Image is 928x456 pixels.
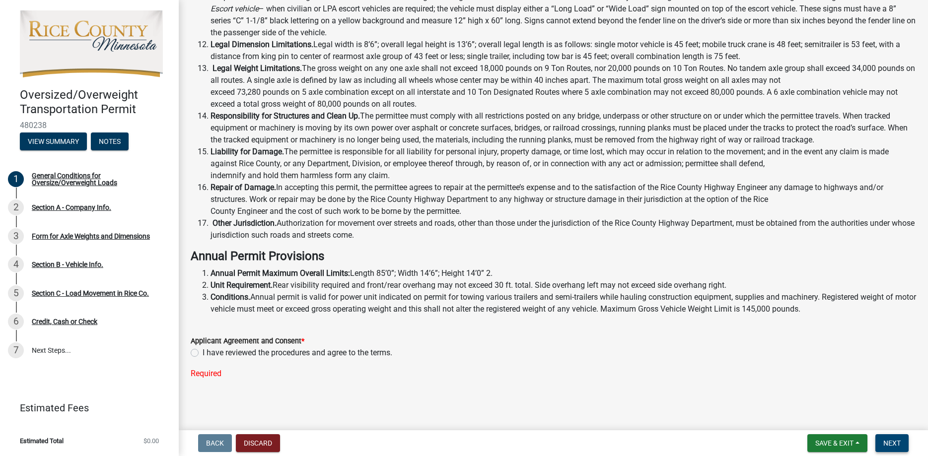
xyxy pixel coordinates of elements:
div: Section C - Load Movement in Rice Co. [32,290,149,297]
strong: Annual Permit Provisions [191,249,324,263]
div: 5 [8,285,24,301]
button: Next [875,434,909,452]
div: 7 [8,342,24,358]
span: $0.00 [143,438,159,444]
a: Estimated Fees [8,398,163,418]
strong: Annual Permit Maximum Overall Limits: [211,268,350,278]
i: Escort vehicle [211,4,259,13]
li: Authorization for movement over streets and roads, other than those under the jurisdiction of the... [211,217,916,241]
div: Section B - Vehicle Info. [32,261,103,268]
li: Length 85’0”; Width 14’6”; Height 14’0” 2. [211,267,916,279]
li: Rear visibility required and front/rear overhang may not exceed 30 ft. total. Side overhang left ... [211,279,916,291]
button: Back [198,434,232,452]
button: Notes [91,132,129,150]
label: Applicant Agreement and Consent [191,338,304,345]
div: 4 [8,257,24,272]
wm-modal-confirm: Summary [20,138,87,146]
label: I have reviewed the procedures and agree to the terms. [203,347,392,359]
img: Rice County, Minnesota [20,10,163,77]
div: Credit, Cash or Check [32,318,97,325]
li: Legal width is 8’6”; overall legal height is 13’6”; overall legal length is as follows: single mo... [211,39,916,63]
span: Estimated Total [20,438,64,444]
wm-modal-confirm: Notes [91,138,129,146]
strong: Unit Requirement. [211,280,273,290]
div: Required [191,368,916,380]
div: Section A - Company Info. [32,204,111,211]
span: Next [883,439,901,447]
strong: Legal Weight Limitations. [213,64,302,73]
strong: Repair of Damage. [211,183,276,192]
li: The permittee is responsible for all liability for personal injury, property damage, or time lost... [211,146,916,182]
strong: Legal Dimension Limitations. [211,40,313,49]
button: Save & Exit [807,434,867,452]
strong: Other Jurisdiction. [213,218,277,228]
li: The gross weight on any one axle shall not exceed 18,000 pounds on 9 Ton Routes, nor 20,000 pound... [211,63,916,110]
div: General Conditions for Oversize/Overweight Loads [32,172,163,186]
li: The permittee must comply with all restrictions posted on any bridge, underpass or other structur... [211,110,916,146]
strong: Responsibility for Structures and Clean Up. [211,111,360,121]
span: Back [206,439,224,447]
span: 480238 [20,121,159,130]
div: 2 [8,199,24,215]
div: 3 [8,228,24,244]
button: View Summary [20,132,87,150]
span: Save & Exit [815,439,854,447]
strong: Liability for Damage. [211,147,284,156]
li: In accepting this permit, the permittee agrees to repair at the permittee’s expense and to the sa... [211,182,916,217]
button: Discard [236,434,280,452]
h4: Oversized/Overweight Transportation Permit [20,88,171,117]
div: 6 [8,314,24,329]
strong: Conditions. [211,292,250,302]
div: 1 [8,171,24,187]
div: Form for Axle Weights and Dimensions [32,233,150,240]
li: Annual permit is valid for power unit indicated on permit for towing various trailers and semi-tr... [211,291,916,315]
